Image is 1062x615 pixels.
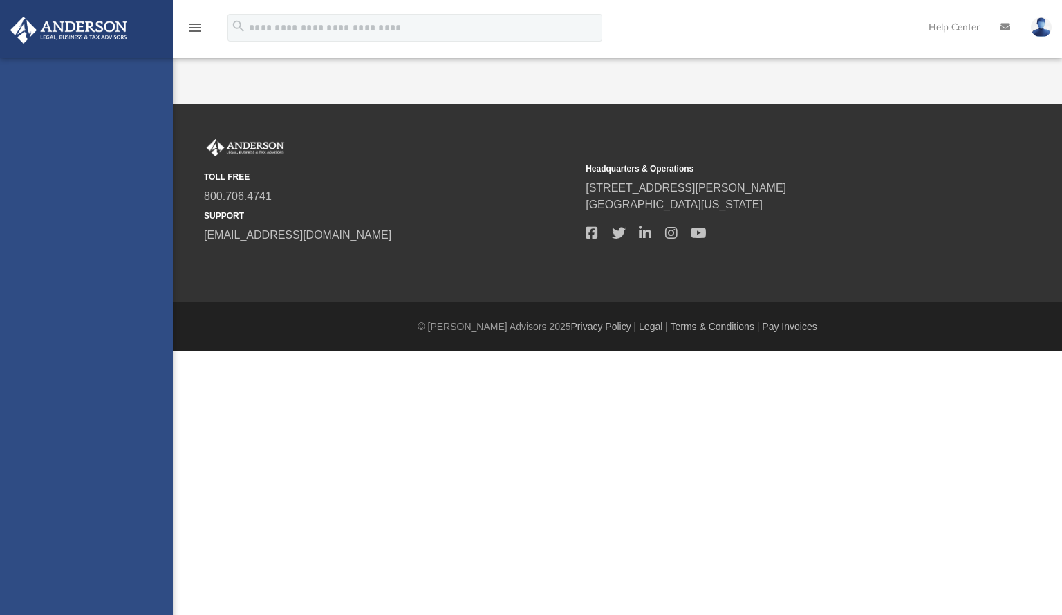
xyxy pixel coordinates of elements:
[204,190,272,202] a: 800.706.4741
[204,171,576,183] small: TOLL FREE
[204,139,287,157] img: Anderson Advisors Platinum Portal
[586,182,786,194] a: [STREET_ADDRESS][PERSON_NAME]
[586,199,763,210] a: [GEOGRAPHIC_DATA][US_STATE]
[6,17,131,44] img: Anderson Advisors Platinum Portal
[173,320,1062,334] div: © [PERSON_NAME] Advisors 2025
[204,229,391,241] a: [EMAIL_ADDRESS][DOMAIN_NAME]
[231,19,246,34] i: search
[187,19,203,36] i: menu
[586,163,958,175] small: Headquarters & Operations
[204,210,576,222] small: SUPPORT
[671,321,760,332] a: Terms & Conditions |
[639,321,668,332] a: Legal |
[1031,17,1052,37] img: User Pic
[762,321,817,332] a: Pay Invoices
[571,321,637,332] a: Privacy Policy |
[187,26,203,36] a: menu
